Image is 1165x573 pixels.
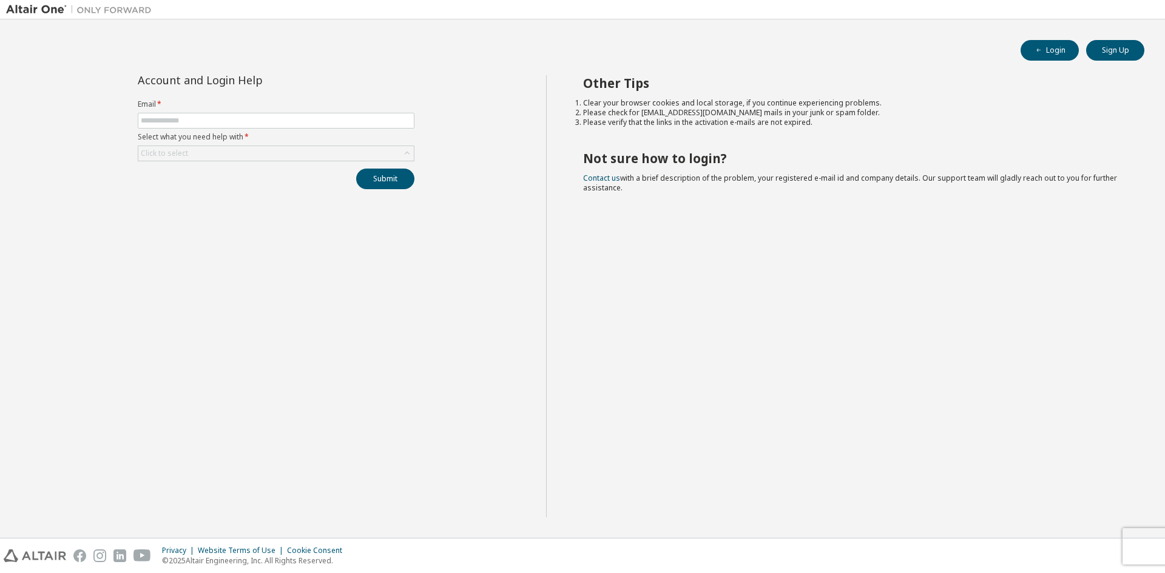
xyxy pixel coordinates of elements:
div: Account and Login Help [138,75,359,85]
div: Click to select [138,146,414,161]
button: Login [1021,40,1079,61]
div: Privacy [162,546,198,555]
img: altair_logo.svg [4,549,66,562]
div: Cookie Consent [287,546,349,555]
img: instagram.svg [93,549,106,562]
label: Email [138,99,414,109]
h2: Other Tips [583,75,1123,91]
li: Please verify that the links in the activation e-mails are not expired. [583,118,1123,127]
div: Click to select [141,149,188,158]
p: © 2025 Altair Engineering, Inc. All Rights Reserved. [162,555,349,566]
button: Submit [356,169,414,189]
span: with a brief description of the problem, your registered e-mail id and company details. Our suppo... [583,173,1117,193]
img: Altair One [6,4,158,16]
img: youtube.svg [133,549,151,562]
label: Select what you need help with [138,132,414,142]
div: Website Terms of Use [198,546,287,555]
button: Sign Up [1086,40,1144,61]
li: Clear your browser cookies and local storage, if you continue experiencing problems. [583,98,1123,108]
a: Contact us [583,173,620,183]
h2: Not sure how to login? [583,150,1123,166]
img: linkedin.svg [113,549,126,562]
img: facebook.svg [73,549,86,562]
li: Please check for [EMAIL_ADDRESS][DOMAIN_NAME] mails in your junk or spam folder. [583,108,1123,118]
